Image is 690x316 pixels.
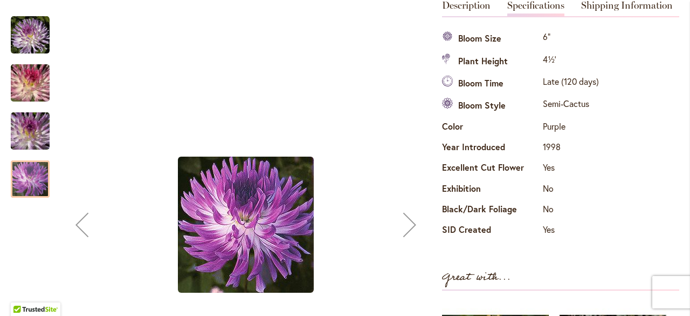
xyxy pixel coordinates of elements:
[442,1,491,16] a: Description
[540,95,602,117] td: Semi-Cactus
[442,200,540,221] th: Black/Dark Foliage
[540,50,602,72] td: 4½'
[540,179,602,200] td: No
[11,5,60,53] div: BOLD ACCENT
[540,138,602,159] td: 1998
[178,157,314,293] img: BOLD ACCENT
[540,221,602,241] td: Yes
[442,50,540,72] th: Plant Height
[442,95,540,117] th: Bloom Style
[11,16,50,55] img: BOLD ACCENT
[442,138,540,159] th: Year Introduced
[540,117,602,138] td: Purple
[442,179,540,200] th: Exhibition
[11,53,60,102] div: BOLD ACCENT
[442,28,540,50] th: Bloom Size
[8,278,38,308] iframe: Launch Accessibility Center
[442,73,540,95] th: Bloom Time
[442,117,540,138] th: Color
[11,150,50,198] div: BOLD ACCENT
[507,1,564,16] a: Specifications
[11,102,60,150] div: BOLD ACCENT
[540,200,602,221] td: No
[540,159,602,179] td: Yes
[442,159,540,179] th: Excellent Cut Flower
[442,268,511,286] strong: Great with...
[442,1,679,241] div: Detailed Product Info
[540,28,602,50] td: 6"
[442,221,540,241] th: SID Created
[581,1,673,16] a: Shipping Information
[540,73,602,95] td: Late (120 days)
